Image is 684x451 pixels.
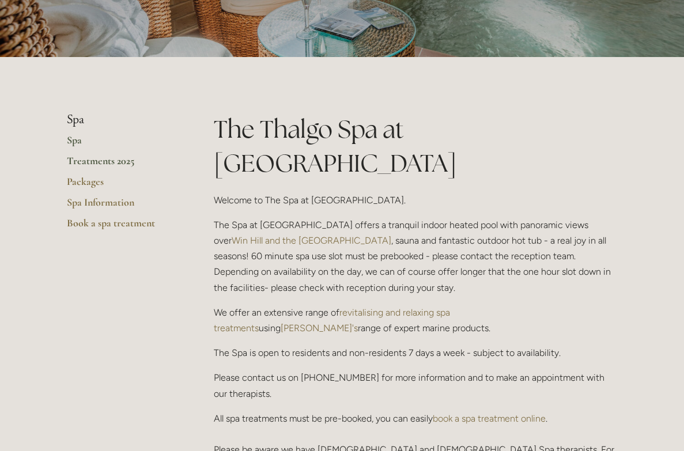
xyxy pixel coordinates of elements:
a: [PERSON_NAME]'s [281,323,358,333]
a: Packages [67,175,177,196]
p: The Spa at [GEOGRAPHIC_DATA] offers a tranquil indoor heated pool with panoramic views over , sau... [214,217,618,295]
p: The Spa is open to residents and non-residents 7 days a week - subject to availability. [214,345,618,361]
p: Please contact us on [PHONE_NUMBER] for more information and to make an appointment with our ther... [214,370,618,401]
a: Spa [67,134,177,154]
h1: The Thalgo Spa at [GEOGRAPHIC_DATA] [214,112,618,180]
li: Spa [67,112,177,127]
p: Welcome to The Spa at [GEOGRAPHIC_DATA]. [214,192,618,208]
a: Book a spa treatment [67,217,177,237]
a: book a spa treatment online [433,413,546,424]
a: Spa Information [67,196,177,217]
p: We offer an extensive range of using range of expert marine products. [214,305,618,336]
a: Treatments 2025 [67,154,177,175]
a: Win Hill and the [GEOGRAPHIC_DATA] [232,235,391,246]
